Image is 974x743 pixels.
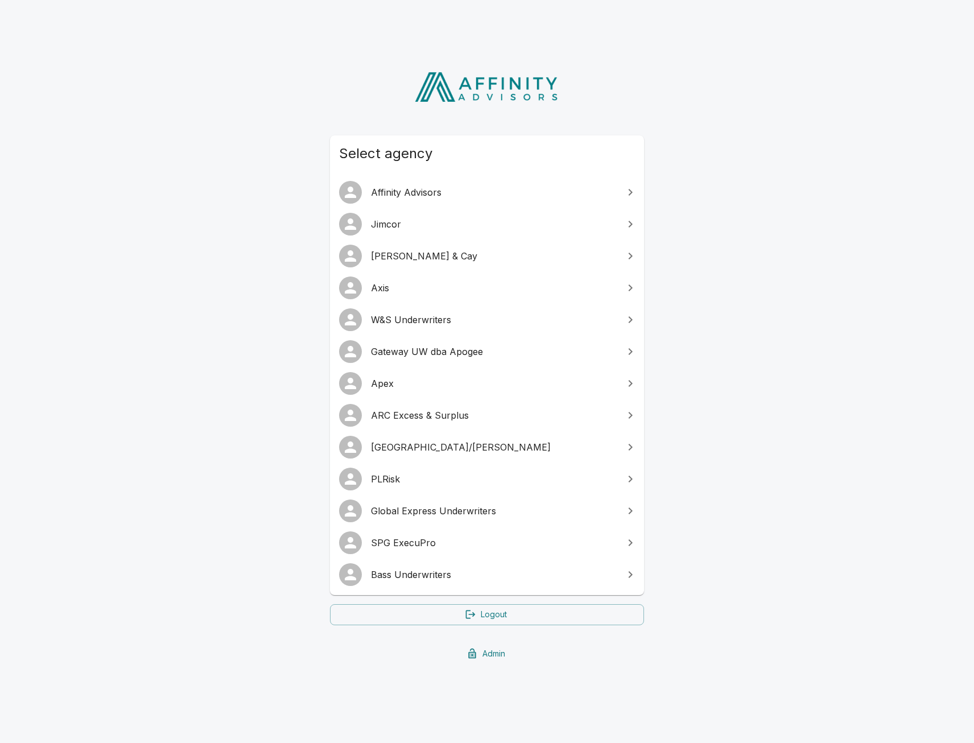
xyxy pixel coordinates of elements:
a: Global Express Underwriters [330,495,644,527]
span: Axis [371,281,617,295]
span: Gateway UW dba Apogee [371,345,617,358]
a: Gateway UW dba Apogee [330,336,644,368]
span: ARC Excess & Surplus [371,408,617,422]
a: Admin [330,643,644,664]
a: Logout [330,604,644,625]
a: W&S Underwriters [330,304,644,336]
span: Bass Underwriters [371,568,617,581]
span: PLRisk [371,472,617,486]
img: Affinity Advisors Logo [406,68,569,106]
a: ARC Excess & Surplus [330,399,644,431]
span: SPG ExecuPro [371,536,617,550]
span: Global Express Underwriters [371,504,617,518]
a: Jimcor [330,208,644,240]
a: Bass Underwriters [330,559,644,591]
a: Apex [330,368,644,399]
span: [PERSON_NAME] & Cay [371,249,617,263]
span: W&S Underwriters [371,313,617,327]
span: Apex [371,377,617,390]
span: Jimcor [371,217,617,231]
a: [GEOGRAPHIC_DATA]/[PERSON_NAME] [330,431,644,463]
a: [PERSON_NAME] & Cay [330,240,644,272]
a: Affinity Advisors [330,176,644,208]
span: Affinity Advisors [371,185,617,199]
span: Select agency [339,145,635,163]
a: PLRisk [330,463,644,495]
span: [GEOGRAPHIC_DATA]/[PERSON_NAME] [371,440,617,454]
a: Axis [330,272,644,304]
a: SPG ExecuPro [330,527,644,559]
